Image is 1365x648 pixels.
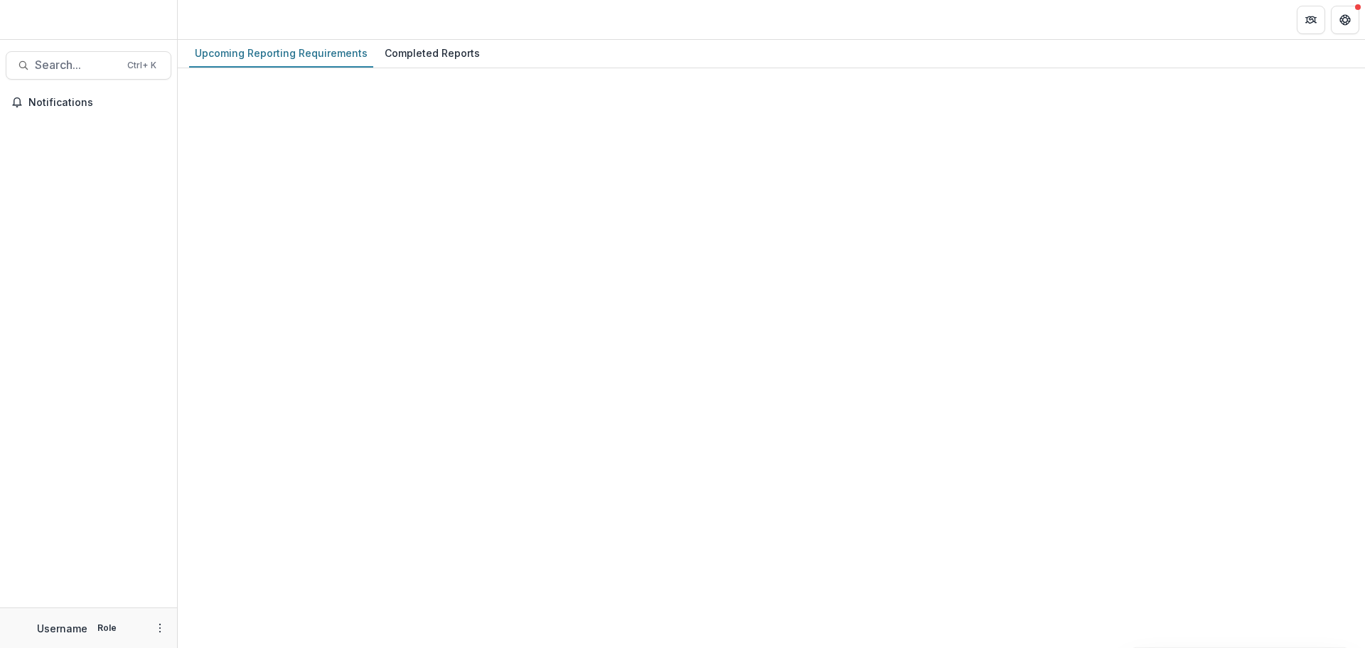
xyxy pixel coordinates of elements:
div: Completed Reports [379,43,486,63]
a: Upcoming Reporting Requirements [189,40,373,68]
button: Notifications [6,91,171,114]
a: Completed Reports [379,40,486,68]
span: Notifications [28,97,166,109]
p: Username [37,621,87,636]
p: Role [93,622,121,634]
div: Upcoming Reporting Requirements [189,43,373,63]
button: Partners [1297,6,1325,34]
button: More [151,620,168,637]
span: Search... [35,58,119,72]
div: Ctrl + K [124,58,159,73]
button: Search... [6,51,171,80]
button: Get Help [1331,6,1359,34]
